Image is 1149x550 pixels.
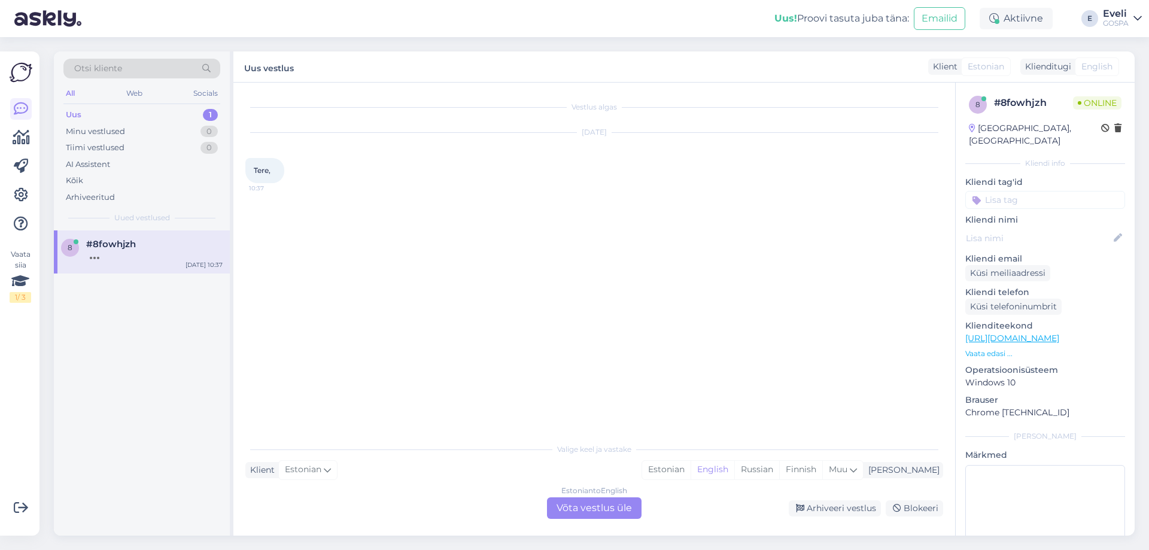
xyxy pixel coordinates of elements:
[124,86,145,101] div: Web
[254,166,270,175] span: Tere,
[965,158,1125,169] div: Kliendi info
[1103,9,1142,28] a: EveliGOSPA
[245,102,943,113] div: Vestlus algas
[968,60,1004,73] span: Estonian
[965,406,1125,419] p: Chrome [TECHNICAL_ID]
[200,126,218,138] div: 0
[245,127,943,138] div: [DATE]
[980,8,1053,29] div: Aktiivne
[864,464,940,476] div: [PERSON_NAME]
[114,212,170,223] span: Uued vestlused
[1081,60,1112,73] span: English
[774,13,797,24] b: Uus!
[965,191,1125,209] input: Lisa tag
[66,175,83,187] div: Kõik
[774,11,909,26] div: Proovi tasuta juba täna:
[966,232,1111,245] input: Lisa nimi
[561,485,627,496] div: Estonian to English
[965,333,1059,344] a: [URL][DOMAIN_NAME]
[914,7,965,30] button: Emailid
[203,109,218,121] div: 1
[928,60,957,73] div: Klient
[1081,10,1098,27] div: E
[965,286,1125,299] p: Kliendi telefon
[191,86,220,101] div: Socials
[965,176,1125,189] p: Kliendi tag'id
[186,260,223,269] div: [DATE] 10:37
[642,461,691,479] div: Estonian
[245,464,275,476] div: Klient
[965,364,1125,376] p: Operatsioonisüsteem
[691,461,734,479] div: English
[66,159,110,171] div: AI Assistent
[789,500,881,516] div: Arhiveeri vestlus
[547,497,642,519] div: Võta vestlus üle
[63,86,77,101] div: All
[734,461,779,479] div: Russian
[1103,19,1129,28] div: GOSPA
[285,463,321,476] span: Estonian
[249,184,294,193] span: 10:37
[965,431,1125,442] div: [PERSON_NAME]
[965,376,1125,389] p: Windows 10
[965,253,1125,265] p: Kliendi email
[66,126,125,138] div: Minu vestlused
[965,449,1125,461] p: Märkmed
[829,464,847,475] span: Muu
[10,249,31,303] div: Vaata siia
[965,214,1125,226] p: Kliendi nimi
[969,122,1101,147] div: [GEOGRAPHIC_DATA], [GEOGRAPHIC_DATA]
[886,500,943,516] div: Blokeeri
[975,100,980,109] span: 8
[1020,60,1071,73] div: Klienditugi
[10,61,32,84] img: Askly Logo
[965,299,1062,315] div: Küsi telefoninumbrit
[1073,96,1121,110] span: Online
[74,62,122,75] span: Otsi kliente
[86,239,136,250] span: #8fowhjzh
[965,320,1125,332] p: Klienditeekond
[68,243,72,252] span: 8
[994,96,1073,110] div: # 8fowhjzh
[1103,9,1129,19] div: Eveli
[66,142,124,154] div: Tiimi vestlused
[66,192,115,203] div: Arhiveeritud
[965,265,1050,281] div: Küsi meiliaadressi
[10,292,31,303] div: 1 / 3
[779,461,822,479] div: Finnish
[965,394,1125,406] p: Brauser
[66,109,81,121] div: Uus
[244,59,294,75] label: Uus vestlus
[200,142,218,154] div: 0
[245,444,943,455] div: Valige keel ja vastake
[965,348,1125,359] p: Vaata edasi ...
